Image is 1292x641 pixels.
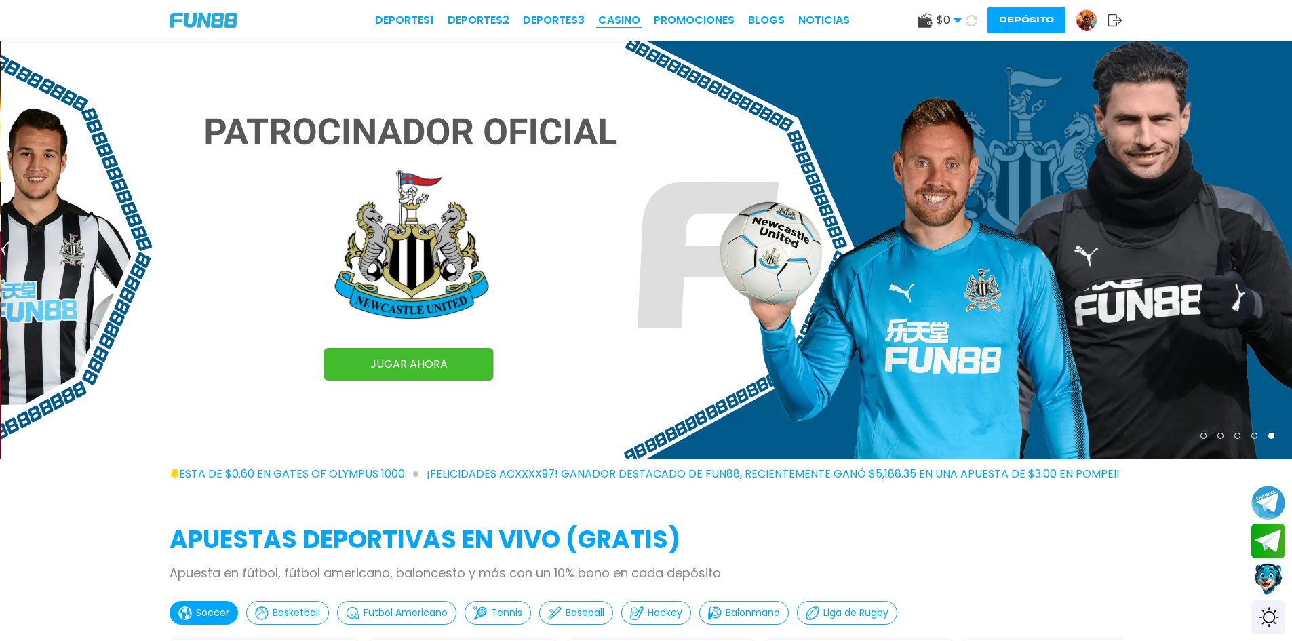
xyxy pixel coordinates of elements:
a: BLOGS [748,12,785,28]
a: CASINO [598,12,640,28]
button: Depósito [987,7,1065,33]
span: $ 0 [937,12,962,28]
button: Join telegram [1251,524,1285,559]
p: Hockey [648,606,682,620]
a: Deportes3 [523,12,585,28]
p: Basketball [273,606,320,620]
p: Soccer [196,606,229,620]
p: Balonmano [726,606,780,620]
button: Balonmano [699,601,789,625]
a: Deportes2 [448,12,509,28]
button: Liga de Rugby [797,601,897,625]
img: Company Logo [170,13,237,28]
button: Hockey [621,601,691,625]
p: Apuesta en fútbol, fútbol americano, baloncesto y más con un 10% bono en cada depósito [170,564,1122,582]
a: Promociones [654,12,735,28]
h2: APUESTAS DEPORTIVAS EN VIVO (gratis) [170,522,1122,558]
a: Deportes1 [375,12,434,28]
a: NOTICIAS [798,12,850,28]
button: Join telegram channel [1251,485,1285,520]
p: Futbol Americano [364,606,448,620]
p: Tennis [491,606,522,620]
button: Baseball [539,601,613,625]
button: Basketball [246,601,329,625]
p: Baseball [566,606,604,620]
span: ¡FELICIDADES acxxxx97! GANADOR DESTACADO DE FUN88, RECIENTEMENTE GANÓ $5,188.35 EN UNA APUESTA DE... [427,466,1271,482]
a: JUGAR AHORA [324,348,494,381]
a: Avatar [1076,9,1108,31]
button: Tennis [465,601,531,625]
button: Soccer [170,601,238,625]
button: Contact customer service [1251,562,1285,597]
p: Liga de Rugby [823,606,888,620]
div: Switch theme [1251,600,1285,634]
button: Futbol Americano [337,601,456,625]
img: Avatar [1076,10,1097,31]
